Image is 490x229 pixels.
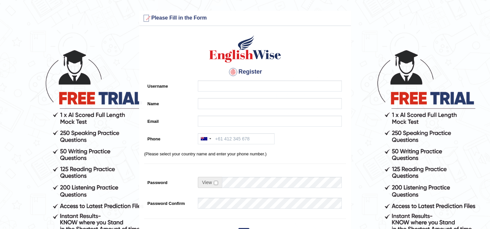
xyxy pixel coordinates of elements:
input: +61 412 345 678 [198,133,275,144]
label: Name [144,98,195,107]
img: Logo of English Wise create a new account for intelligent practice with AI [208,34,282,64]
input: Show/Hide Password [214,181,218,185]
label: Password Confirm [144,198,195,207]
div: Australia: +61 [198,134,213,144]
p: (Please select your country name and enter your phone number.) [144,151,346,157]
h4: Register [144,67,346,77]
label: Phone [144,133,195,142]
label: Username [144,80,195,89]
h3: Please Fill in the Form [141,13,349,23]
label: Email [144,116,195,124]
label: Password [144,177,195,186]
